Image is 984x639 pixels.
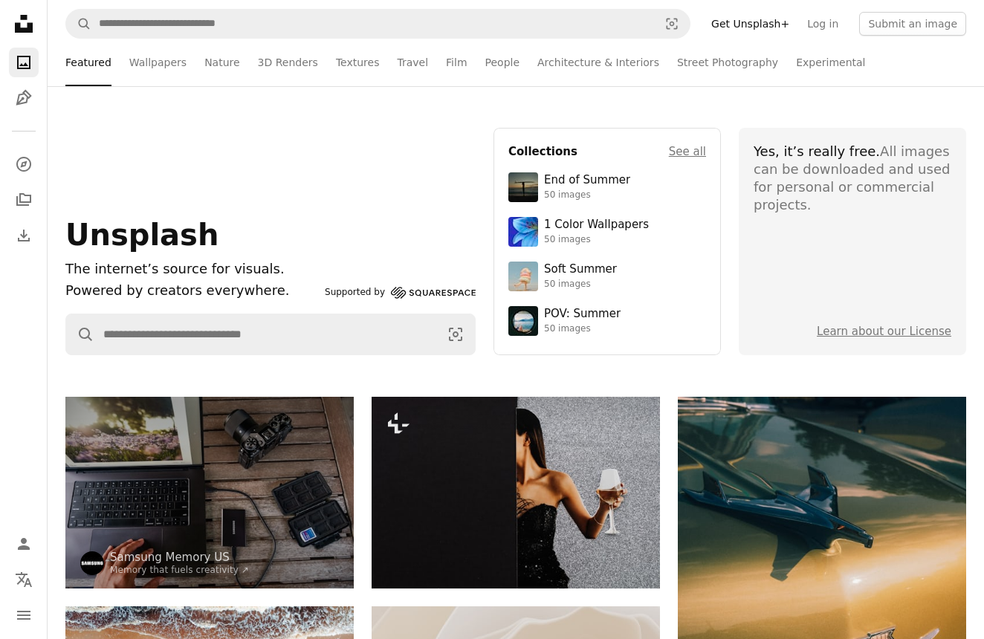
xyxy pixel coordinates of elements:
[508,217,706,247] a: 1 Color Wallpapers50 images
[110,565,249,575] a: Memory that fuels creativity ↗
[9,600,39,630] button: Menu
[446,39,467,86] a: Film
[336,39,380,86] a: Textures
[508,306,538,336] img: premium_photo-1753820185677-ab78a372b033
[508,143,577,160] h4: Collections
[204,39,239,86] a: Nature
[65,397,354,588] img: Laptop, camera, and memory card reader on wooden table
[9,149,39,179] a: Explore
[372,486,660,499] a: Woman in sparkling dress holding champagne glass
[859,12,966,36] button: Submit an image
[9,565,39,594] button: Language
[796,39,865,86] a: Experimental
[485,39,520,86] a: People
[9,48,39,77] a: Photos
[754,143,880,159] span: Yes, it’s really free.
[65,314,476,355] form: Find visuals sitewide
[372,397,660,588] img: Woman in sparkling dress holding champagne glass
[544,307,621,322] div: POV: Summer
[508,172,706,202] a: End of Summer50 images
[544,234,649,246] div: 50 images
[544,189,630,201] div: 50 images
[508,172,538,202] img: premium_photo-1754398386796-ea3dec2a6302
[508,217,538,247] img: premium_photo-1688045582333-c8b6961773e0
[9,221,39,250] a: Download History
[678,606,966,620] a: Close-up of a vintage car hood with chrome details.
[129,39,187,86] a: Wallpapers
[325,284,476,302] a: Supported by
[544,262,617,277] div: Soft Summer
[65,280,319,302] p: Powered by creators everywhere.
[508,306,706,336] a: POV: Summer50 images
[544,323,621,335] div: 50 images
[110,550,249,565] a: Samsung Memory US
[65,218,219,252] span: Unsplash
[817,325,951,338] a: Learn about our License
[65,9,690,39] form: Find visuals sitewide
[702,12,798,36] a: Get Unsplash+
[9,185,39,215] a: Collections
[669,143,706,160] a: See all
[654,10,690,38] button: Visual search
[80,551,104,575] img: Go to Samsung Memory US's profile
[508,262,706,291] a: Soft Summer50 images
[544,279,617,291] div: 50 images
[397,39,428,86] a: Travel
[66,10,91,38] button: Search Unsplash
[677,39,778,86] a: Street Photography
[9,529,39,559] a: Log in / Sign up
[9,83,39,113] a: Illustrations
[754,143,951,214] div: All images can be downloaded and used for personal or commercial projects.
[66,314,94,354] button: Search Unsplash
[436,314,475,354] button: Visual search
[544,173,630,188] div: End of Summer
[798,12,847,36] a: Log in
[544,218,649,233] div: 1 Color Wallpapers
[65,259,319,280] h1: The internet’s source for visuals.
[537,39,659,86] a: Architecture & Interiors
[65,486,354,499] a: Laptop, camera, and memory card reader on wooden table
[258,39,318,86] a: 3D Renders
[508,262,538,291] img: premium_photo-1749544311043-3a6a0c8d54af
